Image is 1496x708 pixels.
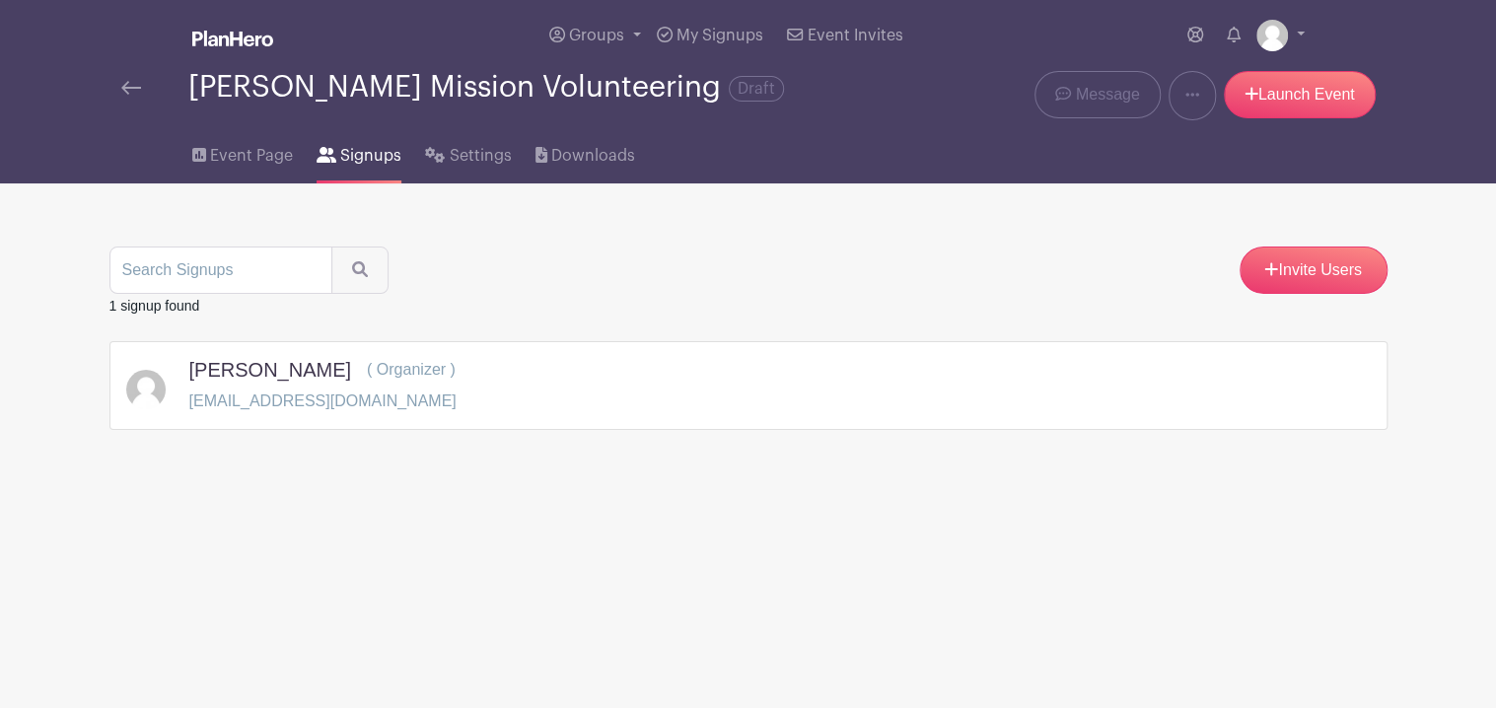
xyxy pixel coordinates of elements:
img: logo_white-6c42ec7e38ccf1d336a20a19083b03d10ae64f83f12c07503d8b9e83406b4c7d.svg [192,31,273,46]
span: Signups [340,144,401,168]
span: My Signups [677,28,763,43]
span: Settings [450,144,512,168]
img: back-arrow-29a5d9b10d5bd6ae65dc969a981735edf675c4d7a1fe02e03b50dbd4ba3cdb55.svg [121,81,141,95]
span: Event Invites [808,28,903,43]
span: Message [1076,83,1140,106]
input: Search Signups [109,247,332,294]
a: Event Page [192,120,293,183]
img: default-ce2991bfa6775e67f084385cd625a349d9dcbb7a52a09fb2fda1e96e2d18dcdb.png [126,370,166,409]
a: Invite Users [1240,247,1388,294]
span: Groups [569,28,624,43]
div: [PERSON_NAME] Mission Volunteering [188,71,784,104]
span: Draft [729,76,784,102]
a: Message [1034,71,1160,118]
a: Launch Event [1224,71,1376,118]
h5: [PERSON_NAME] [189,358,351,382]
small: 1 signup found [109,298,200,314]
a: Downloads [535,120,635,183]
p: [EMAIL_ADDRESS][DOMAIN_NAME] [189,389,457,413]
span: Downloads [551,144,635,168]
span: ( Organizer ) [367,361,456,378]
span: Event Page [210,144,293,168]
a: Signups [317,120,401,183]
a: Settings [425,120,511,183]
img: default-ce2991bfa6775e67f084385cd625a349d9dcbb7a52a09fb2fda1e96e2d18dcdb.png [1256,20,1288,51]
